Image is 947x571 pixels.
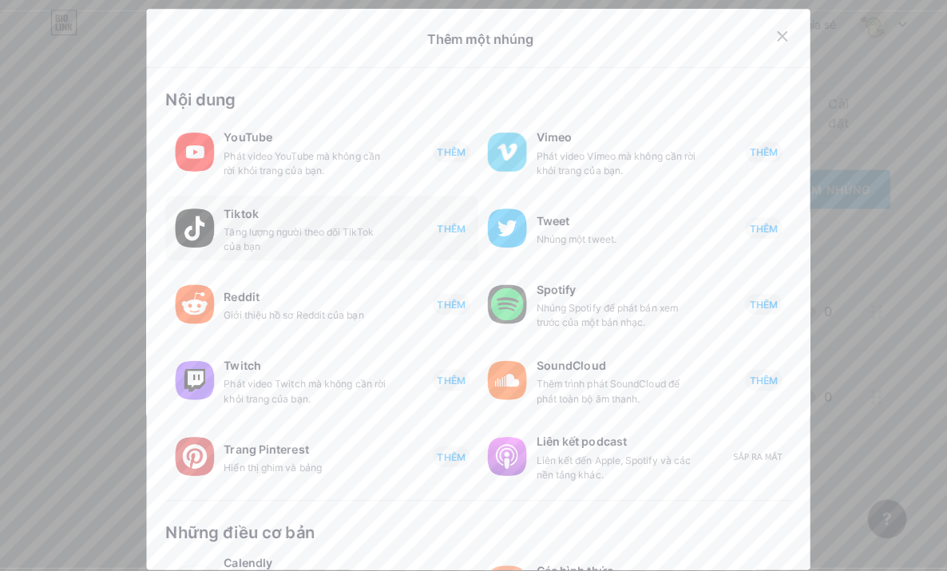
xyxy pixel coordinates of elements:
[725,445,774,457] div: SẮP RA MẮT
[223,222,382,251] div: Tăng lượng người theo dõi TikTok của bạn
[483,356,521,395] img: đám mây âm thanh
[223,200,382,222] div: Tiktok
[165,86,782,110] div: Nội dung
[742,144,770,157] span: THÊM
[483,281,521,319] img: Spotify
[223,282,382,304] div: Reddit
[175,281,213,319] img: Reddit
[531,447,691,476] div: Liên kết đến Apple, Spotify và các nền tảng khác.
[223,432,382,454] div: Trang Pinterest
[223,545,382,567] div: Calendly
[223,372,382,401] div: Phát video Twitch mà không cần rời khỏi trang của bạn.
[223,147,382,176] div: Phát video YouTube mà không cần rời khỏi trang của bạn.
[483,431,521,470] img: liên kết podcast
[737,365,774,386] button: THÊM
[223,350,382,372] div: Twitch
[483,206,521,244] img: Twitter
[531,297,691,326] div: Nhúng Spotify để phát bản xem trước của một bản nhạc.
[429,440,466,461] button: THÊM
[742,369,770,383] span: THÊM
[223,125,382,147] div: YouTube
[429,215,466,236] button: THÊM
[434,219,462,232] span: THÊM
[737,140,774,161] button: THÊM
[531,350,691,372] div: SoundCloud
[737,215,774,236] button: THÊM
[423,29,529,48] div: Thêm một nhúng
[531,125,691,147] div: Vimeo
[531,425,691,447] div: Liên kết podcast
[531,372,691,401] div: Thêm trình phát SoundCloud để phát toàn bộ âm thanh.
[742,294,770,307] span: THÊM
[737,290,774,311] button: THÊM
[483,131,521,169] img: vimeo
[531,229,691,244] div: Nhúng một tweet.
[175,131,213,169] img: Youtube
[531,147,691,176] div: Phát video Vimeo mà không cần rời khỏi trang của bạn.
[434,144,462,157] span: THÊM
[223,304,382,319] div: Giới thiệu hồ sơ Reddit của bạn
[531,207,691,229] div: Tweet
[434,369,462,383] span: THÊM
[434,444,462,458] span: THÊM
[175,206,213,244] img: tiktok
[531,275,691,297] div: Spotify
[175,431,213,470] img: pinterest
[175,356,213,395] img: co giật
[434,294,462,307] span: THÊM
[429,365,466,386] button: THÊM
[429,140,466,161] button: THÊM
[165,514,782,537] div: Những điều cơ bản
[742,219,770,232] span: THÊM
[429,290,466,311] button: THÊM
[223,454,382,469] div: Hiển thị ghim và bảng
